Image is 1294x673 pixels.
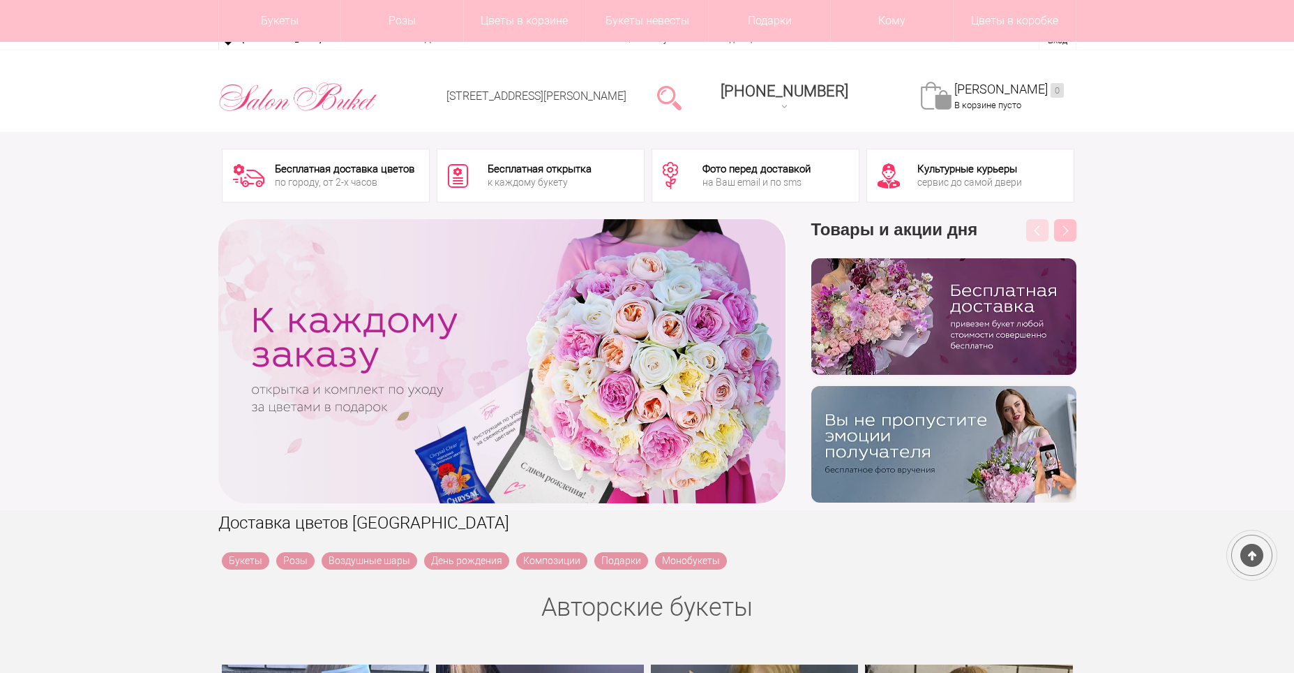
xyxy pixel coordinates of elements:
[446,89,626,103] a: [STREET_ADDRESS][PERSON_NAME]
[954,82,1064,98] a: [PERSON_NAME]
[218,510,1076,535] h1: Доставка цветов [GEOGRAPHIC_DATA]
[702,177,811,187] div: на Ваш email и по sms
[721,82,848,100] span: [PHONE_NUMBER]
[655,552,727,570] a: Монобукеты
[222,552,269,570] a: Букеты
[275,177,414,187] div: по городу, от 2-х часов
[811,258,1076,375] img: hpaj04joss48rwypv6hbykmvk1dj7zyr.png.webp
[516,552,587,570] a: Композиции
[917,164,1022,175] div: Культурные курьеры
[712,77,857,117] a: [PHONE_NUMBER]
[488,177,592,187] div: к каждому букету
[424,552,509,570] a: День рождения
[218,79,378,115] img: Цветы Нижний Новгород
[917,177,1022,187] div: сервис до самой двери
[1054,219,1076,242] button: Next
[488,164,592,175] div: Бесплатная открытка
[702,164,811,175] div: Фото перед доставкой
[275,164,414,175] div: Бесплатная доставка цветов
[322,552,417,570] a: Воздушные шары
[541,593,753,622] a: Авторские букеты
[594,552,648,570] a: Подарки
[811,219,1076,258] h3: Товары и акции дня
[811,386,1076,503] img: v9wy31nijnvkfycrkduev4dhgt9psb7e.png.webp
[1051,83,1064,98] ins: 0
[954,100,1021,110] span: В корзине пусто
[276,552,315,570] a: Розы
